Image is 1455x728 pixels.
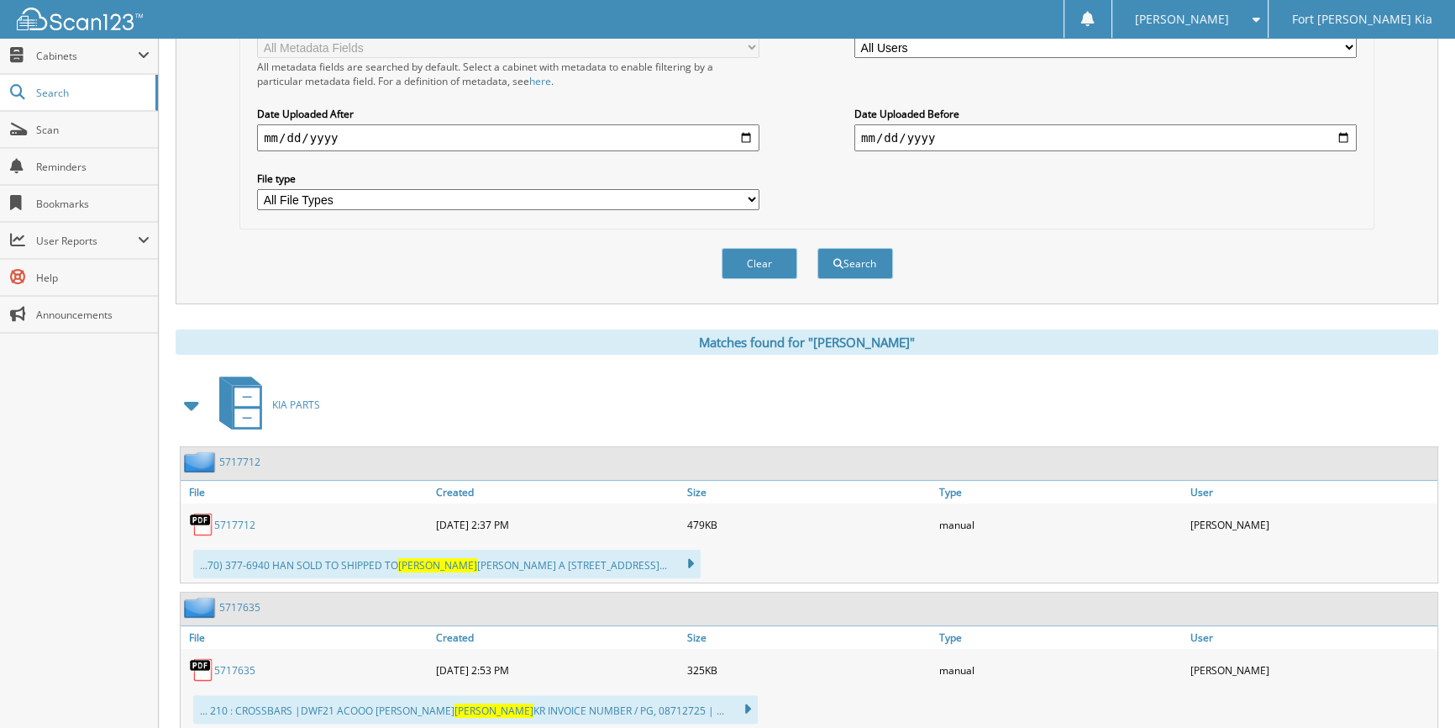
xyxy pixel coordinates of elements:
div: 325KB [683,653,934,687]
span: [PERSON_NAME] [454,704,533,718]
span: Fort [PERSON_NAME] Kia [1292,14,1432,24]
div: [DATE] 2:53 PM [432,653,683,687]
div: ...70) 377-6940 HAN SOLD TO SHIPPED TO [PERSON_NAME] A [STREET_ADDRESS]... [193,550,701,578]
div: manual [935,653,1186,687]
span: User Reports [36,234,138,248]
div: [DATE] 2:37 PM [432,508,683,541]
button: Clear [722,248,797,279]
span: Announcements [36,308,150,322]
a: Type [935,481,1186,504]
img: folder2.png [184,597,219,618]
span: Cabinets [36,49,138,63]
div: [PERSON_NAME] [1186,653,1437,687]
span: Help [36,271,150,285]
span: [PERSON_NAME] [1135,14,1229,24]
img: scan123-logo-white.svg [17,8,143,30]
label: Date Uploaded After [257,107,759,121]
a: File [181,626,432,649]
div: 479KB [683,508,934,541]
a: 5717712 [214,518,255,532]
a: 5717635 [219,600,260,615]
a: User [1186,626,1437,649]
img: PDF.png [189,512,214,537]
input: end [854,124,1357,151]
div: manual [935,508,1186,541]
a: 5717635 [214,663,255,678]
label: File type [257,171,759,186]
div: ... 210 : CROSSBARS |DWF21 ACOOO [PERSON_NAME] KR INVOICE NUMBER / PG, 08712725 | ... [193,695,758,724]
span: Scan [36,123,150,137]
span: Search [36,86,147,100]
a: File [181,481,432,504]
input: start [257,124,759,151]
span: [PERSON_NAME] [398,558,477,572]
a: Size [683,481,934,504]
label: Date Uploaded Before [854,107,1357,121]
a: here [529,74,551,88]
button: Search [817,248,893,279]
a: Created [432,626,683,649]
span: Reminders [36,160,150,174]
span: KIA PARTS [272,398,320,412]
a: Size [683,626,934,649]
div: [PERSON_NAME] [1186,508,1437,541]
div: All metadata fields are searched by default. Select a cabinet with metadata to enable filtering b... [257,60,759,88]
a: Created [432,481,683,504]
iframe: Chat Widget [1371,647,1455,728]
a: KIA PARTS [209,372,320,438]
a: Type [935,626,1186,649]
img: folder2.png [184,451,219,472]
a: User [1186,481,1437,504]
div: Matches found for "[PERSON_NAME]" [176,330,1438,355]
span: Bookmarks [36,197,150,211]
img: PDF.png [189,657,214,683]
a: 5717712 [219,455,260,469]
